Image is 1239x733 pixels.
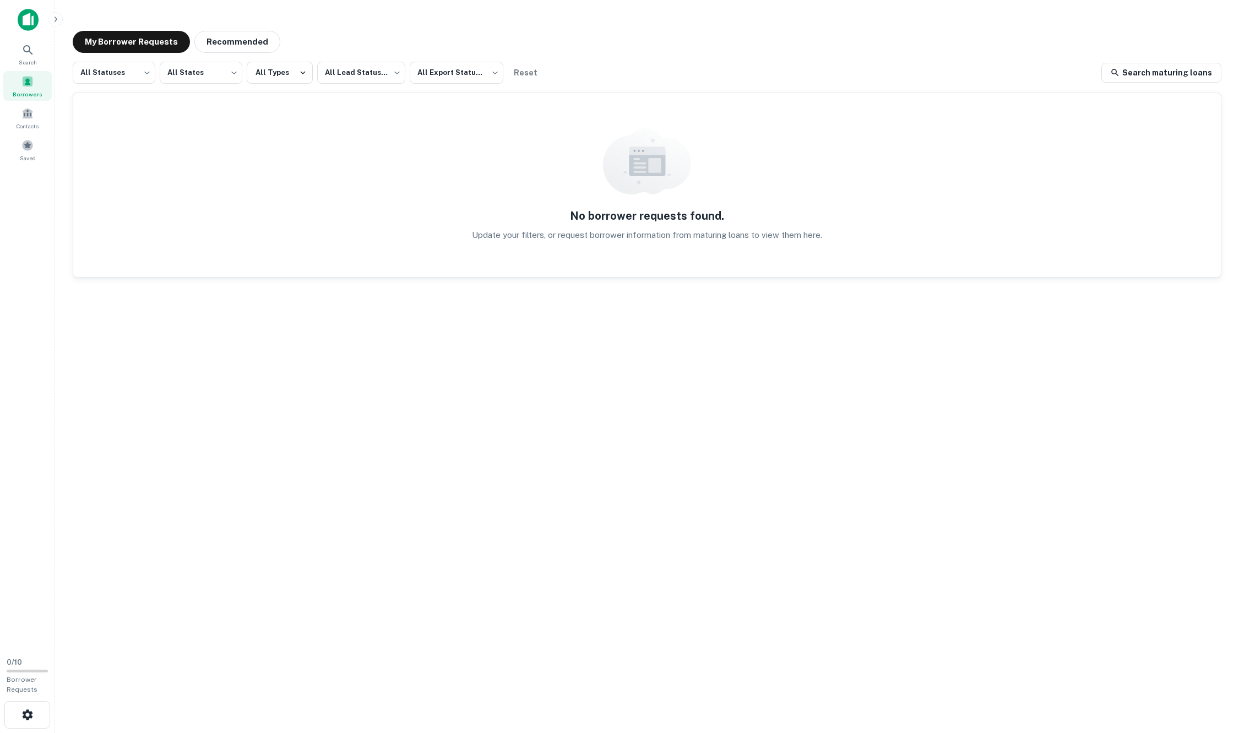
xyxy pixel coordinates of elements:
div: All Lead Statuses [317,58,405,87]
a: Borrowers [3,71,52,101]
p: Update your filters, or request borrower information from maturing loans to view them here. [472,229,822,242]
button: My Borrower Requests [73,31,190,53]
iframe: Chat Widget [1184,645,1239,698]
a: Search maturing loans [1101,63,1221,83]
a: Search [3,39,52,69]
h5: No borrower requests found. [570,208,724,224]
a: Saved [3,135,52,165]
a: Contacts [3,103,52,133]
button: All Types [247,62,313,84]
span: Saved [20,154,36,162]
span: Contacts [17,122,39,131]
img: empty content [603,128,691,194]
div: All States [160,58,242,87]
span: Search [19,58,37,67]
div: All Statuses [73,58,155,87]
div: All Export Statuses [410,58,503,87]
span: Borrower Requests [7,676,37,693]
span: 0 / 10 [7,658,22,666]
button: Recommended [194,31,280,53]
span: Borrowers [13,90,42,99]
img: capitalize-icon.png [18,9,39,31]
button: Reset [508,62,543,84]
